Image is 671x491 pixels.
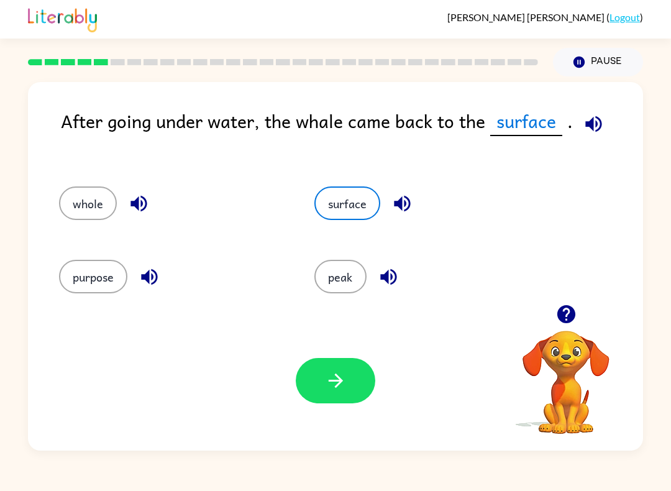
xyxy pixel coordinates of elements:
[59,186,117,220] button: whole
[490,107,562,136] span: surface
[447,11,606,23] span: [PERSON_NAME] [PERSON_NAME]
[314,186,380,220] button: surface
[314,260,367,293] button: peak
[59,260,127,293] button: purpose
[61,107,643,162] div: After going under water, the whale came back to the .
[447,11,643,23] div: ( )
[609,11,640,23] a: Logout
[553,48,643,76] button: Pause
[504,311,628,436] video: Your browser must support playing .mp4 files to use Literably. Please try using another browser.
[28,5,97,32] img: Literably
